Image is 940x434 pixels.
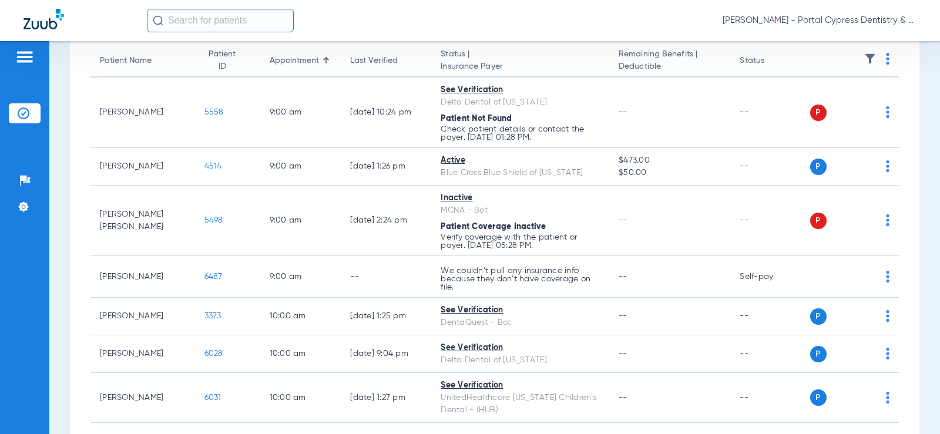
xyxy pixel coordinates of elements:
[90,148,195,186] td: [PERSON_NAME]
[90,186,195,256] td: [PERSON_NAME] [PERSON_NAME]
[730,256,810,298] td: Self-pay
[441,392,600,416] div: UnitedHealthcare [US_STATE] Children's Dental - (HUB)
[100,55,152,67] div: Patient Name
[441,267,600,291] p: We couldn’t pull any insurance info because they don’t have coverage on file.
[341,373,431,423] td: [DATE] 1:27 PM
[341,78,431,148] td: [DATE] 10:24 PM
[204,48,240,73] div: Patient ID
[619,216,627,224] span: --
[23,9,64,29] img: Zuub Logo
[270,55,319,67] div: Appointment
[619,312,627,320] span: --
[441,379,600,392] div: See Verification
[341,298,431,335] td: [DATE] 1:25 PM
[260,298,341,335] td: 10:00 AM
[810,213,827,229] span: P
[619,393,627,402] span: --
[260,256,341,298] td: 9:00 AM
[204,272,223,281] span: 6487
[204,216,223,224] span: 5498
[730,78,810,148] td: --
[260,78,341,148] td: 9:00 AM
[270,55,332,67] div: Appointment
[619,108,627,116] span: --
[441,233,600,250] p: Verify coverage with the patient or payer. [DATE] 05:28 PM.
[441,223,546,231] span: Patient Coverage Inactive
[204,162,222,170] span: 4514
[260,373,341,423] td: 10:00 AM
[260,335,341,373] td: 10:00 AM
[90,373,195,423] td: [PERSON_NAME]
[810,105,827,121] span: P
[90,298,195,335] td: [PERSON_NAME]
[619,154,721,167] span: $473.00
[341,335,431,373] td: [DATE] 9:04 PM
[204,108,224,116] span: 5558
[15,50,34,64] img: hamburger-icon
[810,389,827,406] span: P
[204,312,221,320] span: 3373
[260,148,341,186] td: 9:00 AM
[886,214,889,226] img: group-dot-blue.svg
[730,335,810,373] td: --
[441,342,600,354] div: See Verification
[619,167,721,179] span: $50.00
[886,53,889,65] img: group-dot-blue.svg
[730,373,810,423] td: --
[886,106,889,118] img: group-dot-blue.svg
[441,154,600,167] div: Active
[730,298,810,335] td: --
[90,78,195,148] td: [PERSON_NAME]
[810,159,827,175] span: P
[441,167,600,179] div: Blue Cross Blue Shield of [US_STATE]
[619,272,627,281] span: --
[350,55,422,67] div: Last Verified
[730,45,810,78] th: Status
[341,256,431,298] td: --
[864,53,876,65] img: filter.svg
[441,125,600,142] p: Check patient details or contact the payer. [DATE] 01:28 PM.
[100,55,186,67] div: Patient Name
[619,60,721,73] span: Deductible
[886,160,889,172] img: group-dot-blue.svg
[441,60,600,73] span: Insurance Payer
[441,115,512,123] span: Patient Not Found
[619,349,627,358] span: --
[441,317,600,329] div: DentaQuest - Bot
[810,308,827,325] span: P
[881,378,940,434] iframe: Chat Widget
[810,346,827,362] span: P
[730,186,810,256] td: --
[609,45,730,78] th: Remaining Benefits |
[886,348,889,359] img: group-dot-blue.svg
[886,310,889,322] img: group-dot-blue.svg
[341,148,431,186] td: [DATE] 1:26 PM
[441,204,600,217] div: MCNA - Bot
[147,9,294,32] input: Search for patients
[341,186,431,256] td: [DATE] 2:24 PM
[350,55,398,67] div: Last Verified
[204,48,251,73] div: Patient ID
[431,45,609,78] th: Status |
[441,192,600,204] div: Inactive
[260,186,341,256] td: 9:00 AM
[90,256,195,298] td: [PERSON_NAME]
[90,335,195,373] td: [PERSON_NAME]
[886,271,889,282] img: group-dot-blue.svg
[441,96,600,109] div: Delta Dental of [US_STATE]
[441,354,600,366] div: Delta Dental of [US_STATE]
[153,15,163,26] img: Search Icon
[441,84,600,96] div: See Verification
[441,304,600,317] div: See Verification
[204,349,223,358] span: 6028
[204,393,221,402] span: 6031
[723,15,916,26] span: [PERSON_NAME] - Portal Cypress Dentistry & Orthodontics
[730,148,810,186] td: --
